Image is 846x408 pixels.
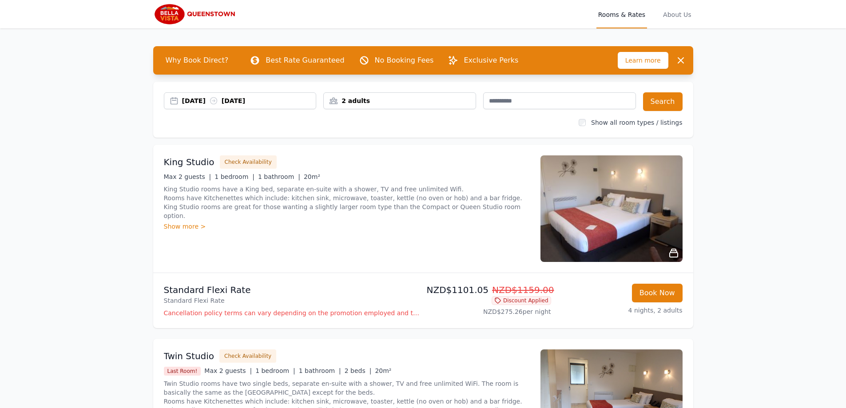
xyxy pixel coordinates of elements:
span: Last Room! [164,367,201,376]
button: Search [643,92,683,111]
span: 1 bedroom | [255,367,295,374]
div: [DATE] [DATE] [182,96,316,105]
span: 20m² [375,367,391,374]
span: 1 bathroom | [299,367,341,374]
button: Check Availability [219,349,276,363]
span: 2 beds | [345,367,372,374]
div: 2 adults [324,96,476,105]
div: Show more > [164,222,530,231]
p: No Booking Fees [375,55,434,66]
p: NZD$1101.05 [427,284,551,296]
label: Show all room types / listings [591,119,682,126]
p: Standard Flexi Rate [164,284,420,296]
button: Check Availability [220,155,277,169]
p: Exclusive Perks [464,55,518,66]
img: Bella Vista Queenstown [153,4,239,25]
span: 1 bathroom | [258,173,300,180]
p: Cancellation policy terms can vary depending on the promotion employed and the time of stay of th... [164,309,420,317]
p: 4 nights, 2 adults [558,306,683,315]
span: 1 bedroom | [214,173,254,180]
span: Why Book Direct? [159,51,236,69]
span: Learn more [618,52,668,69]
span: NZD$1159.00 [492,285,554,295]
p: Best Rate Guaranteed [266,55,344,66]
span: Max 2 guests | [164,173,211,180]
p: Standard Flexi Rate [164,296,420,305]
span: Discount Applied [492,296,551,305]
span: Max 2 guests | [204,367,252,374]
p: King Studio rooms have a King bed, separate en-suite with a shower, TV and free unlimited Wifi. R... [164,185,530,220]
h3: King Studio [164,156,214,168]
h3: Twin Studio [164,350,214,362]
button: Book Now [632,284,683,302]
span: 20m² [304,173,320,180]
p: NZD$275.26 per night [427,307,551,316]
